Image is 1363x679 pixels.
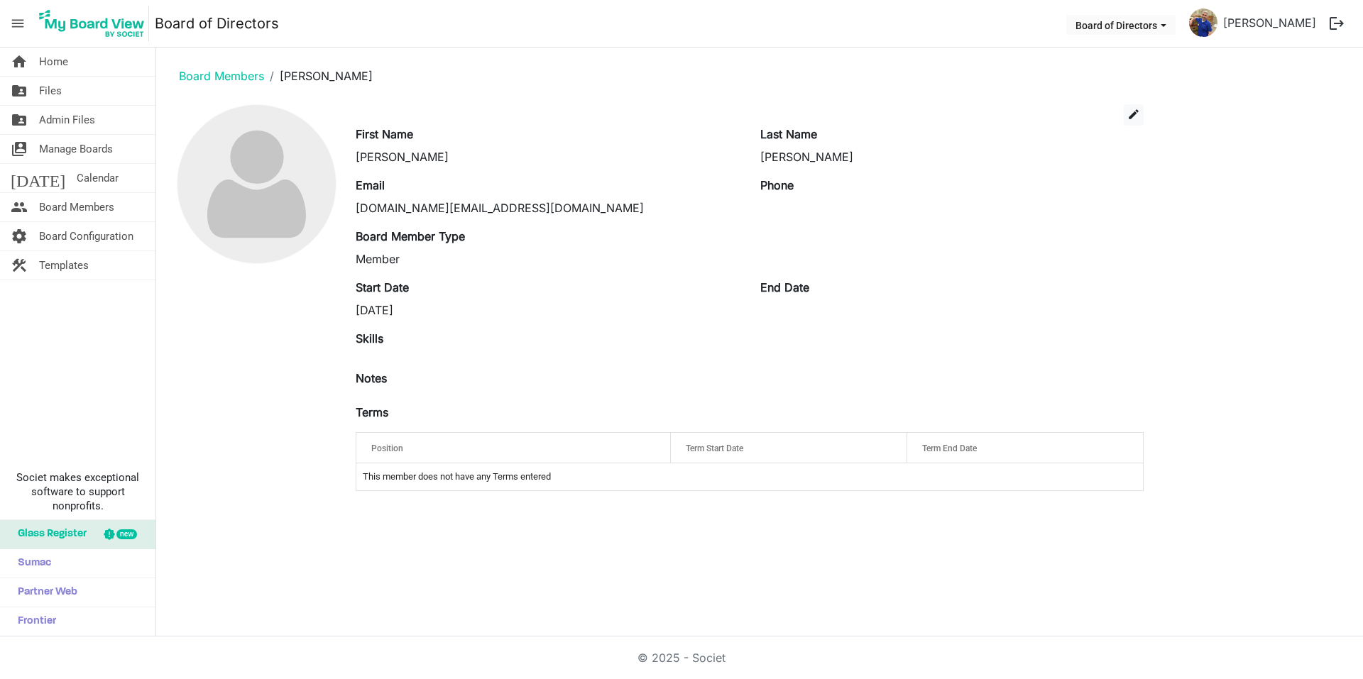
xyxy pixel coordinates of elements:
[760,177,794,194] label: Phone
[11,193,28,221] span: people
[1189,9,1217,37] img: RCMYfa6WYF_SWPGpWuFwaEN0HoQ3wreZDXB3ydiAXvhpPXUPRTI6iq4pjJJ5NTxRwomFgUcrmQ3VQM3weXg-QQ_thumb.png
[11,578,77,607] span: Partner Web
[356,279,409,296] label: Start Date
[11,222,28,250] span: settings
[177,105,336,263] img: no-profile-picture.svg
[39,48,68,76] span: Home
[264,67,373,84] li: [PERSON_NAME]
[1322,9,1352,38] button: logout
[77,164,119,192] span: Calendar
[39,193,114,221] span: Board Members
[39,77,62,105] span: Files
[39,135,113,163] span: Manage Boards
[11,48,28,76] span: home
[39,222,133,250] span: Board Configuration
[116,529,137,539] div: new
[11,106,28,134] span: folder_shared
[371,443,403,453] span: Position
[356,250,739,267] div: Member
[356,199,739,216] div: [DOMAIN_NAME][EMAIL_ADDRESS][DOMAIN_NAME]
[6,470,149,513] span: Societ makes exceptional software to support nonprofits.
[35,6,155,41] a: My Board View Logo
[1127,108,1140,121] span: edit
[11,251,28,280] span: construction
[155,9,279,38] a: Board of Directors
[11,77,28,105] span: folder_shared
[356,370,387,387] label: Notes
[356,404,388,421] label: Terms
[4,10,31,37] span: menu
[11,164,65,192] span: [DATE]
[356,302,739,319] div: [DATE]
[179,69,264,83] a: Board Members
[760,148,1144,165] div: [PERSON_NAME]
[39,106,95,134] span: Admin Files
[637,651,726,665] a: © 2025 - Societ
[356,463,1143,490] td: This member does not have any Terms entered
[1217,9,1322,37] a: [PERSON_NAME]
[11,135,28,163] span: switch_account
[356,148,739,165] div: [PERSON_NAME]
[1124,104,1144,126] button: edit
[1066,15,1176,35] button: Board of Directors dropdownbutton
[35,6,149,41] img: My Board View Logo
[11,520,87,548] span: Glass Register
[922,443,977,453] span: Term End Date
[686,443,743,453] span: Term Start Date
[11,607,56,636] span: Frontier
[356,330,383,347] label: Skills
[356,126,413,143] label: First Name
[760,279,809,296] label: End Date
[39,251,89,280] span: Templates
[356,177,385,194] label: Email
[356,228,465,245] label: Board Member Type
[11,549,51,578] span: Sumac
[760,126,817,143] label: Last Name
